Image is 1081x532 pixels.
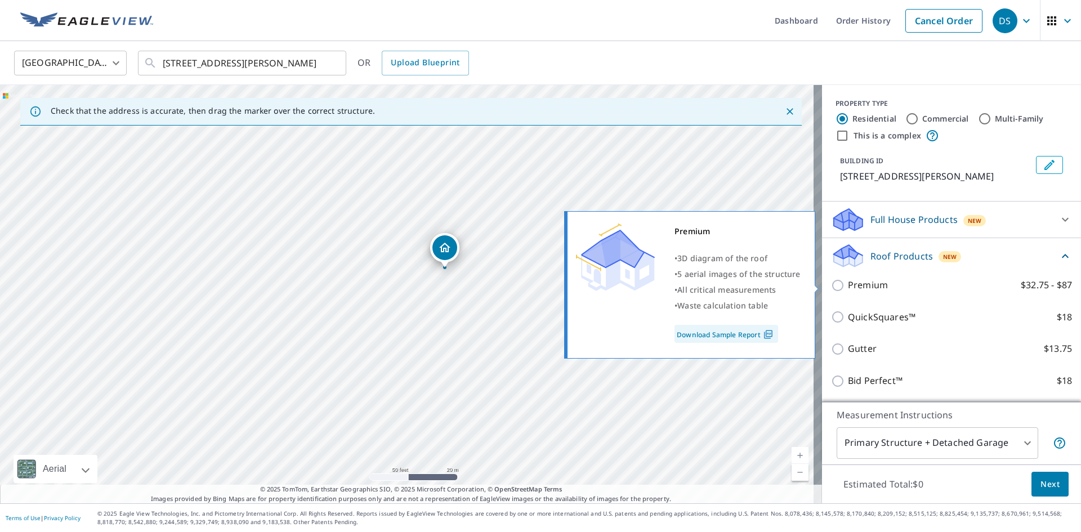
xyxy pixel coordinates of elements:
span: 3D diagram of the roof [677,253,767,263]
p: QuickSquares™ [848,310,915,324]
button: Next [1031,472,1069,497]
div: DS [993,8,1017,33]
p: Bid Perfect™ [848,374,903,388]
label: Commercial [922,113,969,124]
label: Residential [852,113,896,124]
div: Aerial [14,455,97,483]
div: PROPERTY TYPE [836,99,1067,109]
p: Check that the address is accurate, then drag the marker over the correct structure. [51,106,375,116]
div: • [674,282,801,298]
label: Multi-Family [995,113,1044,124]
div: OR [358,51,469,75]
span: Waste calculation table [677,300,768,311]
a: Privacy Policy [44,514,81,522]
button: Edit building 1 [1036,156,1063,174]
a: OpenStreetMap [494,485,542,493]
a: Cancel Order [905,9,982,33]
span: Next [1040,477,1060,491]
label: This is a complex [854,130,921,141]
span: 5 aerial images of the structure [677,269,800,279]
div: Primary Structure + Detached Garage [837,427,1038,459]
p: [STREET_ADDRESS][PERSON_NAME] [840,169,1031,183]
div: Roof ProductsNew [831,243,1072,269]
a: Current Level 19, Zoom Out [792,464,808,481]
p: BUILDING ID [840,156,883,166]
p: Gutter [848,342,877,356]
span: Your report will include the primary structure and a detached garage if one exists. [1053,436,1066,450]
img: Premium [576,223,655,291]
a: Download Sample Report [674,325,778,343]
p: Premium [848,278,888,292]
input: Search by address or latitude-longitude [163,47,323,79]
p: Full House Products [870,213,958,226]
a: Terms of Use [6,514,41,522]
p: © 2025 Eagle View Technologies, Inc. and Pictometry International Corp. All Rights Reserved. Repo... [97,509,1075,526]
p: $18 [1057,374,1072,388]
span: All critical measurements [677,284,776,295]
span: © 2025 TomTom, Earthstar Geographics SIO, © 2025 Microsoft Corporation, © [260,485,562,494]
div: Premium [674,223,801,239]
p: Estimated Total: $0 [834,472,932,497]
p: $32.75 - $87 [1021,278,1072,292]
img: EV Logo [20,12,153,29]
div: [GEOGRAPHIC_DATA] [14,47,127,79]
span: Upload Blueprint [391,56,459,70]
div: • [674,266,801,282]
div: Dropped pin, building 1, Residential property, 633 Perrin Ave Lafayette, IN 47904 [430,233,459,268]
p: Roof Products [870,249,933,263]
div: Full House ProductsNew [831,206,1072,233]
a: Terms [544,485,562,493]
span: New [943,252,957,261]
p: $13.75 [1044,342,1072,356]
div: • [674,298,801,314]
p: Measurement Instructions [837,408,1066,422]
div: • [674,251,801,266]
div: Aerial [39,455,70,483]
span: New [968,216,982,225]
p: | [6,515,81,521]
img: Pdf Icon [761,329,776,339]
a: Upload Blueprint [382,51,468,75]
p: $18 [1057,310,1072,324]
button: Close [783,104,797,119]
a: Current Level 19, Zoom In [792,447,808,464]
